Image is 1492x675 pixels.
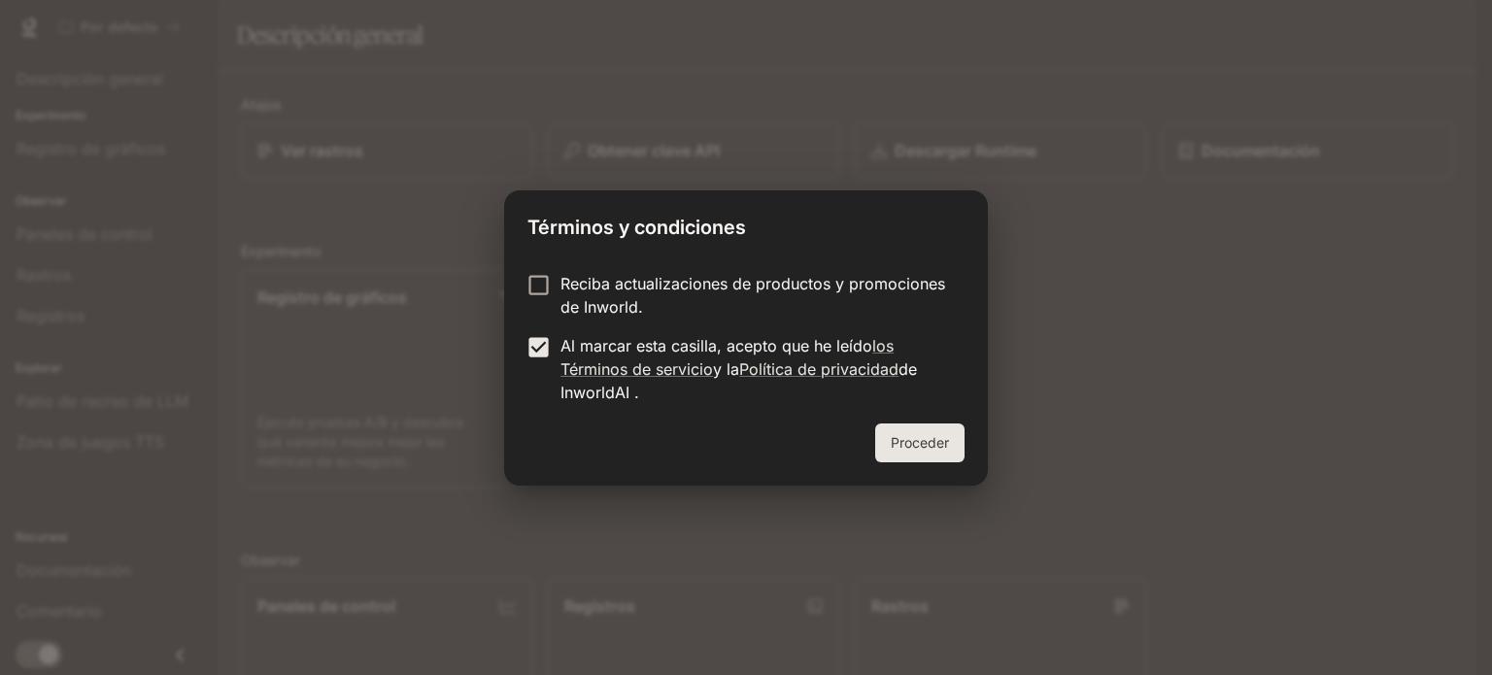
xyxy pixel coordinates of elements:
a: los Términos de servicio [560,336,894,379]
font: Reciba actualizaciones de productos y promociones de Inworld. [560,274,945,317]
font: Proceder [891,434,949,451]
font: Al marcar esta casilla, acepto que he leído [560,336,872,355]
font: y la [713,359,739,379]
font: de InworldAI . [560,359,917,402]
font: Términos y condiciones [527,216,746,239]
a: Política de privacidad [739,359,899,379]
button: Proceder [875,423,965,462]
